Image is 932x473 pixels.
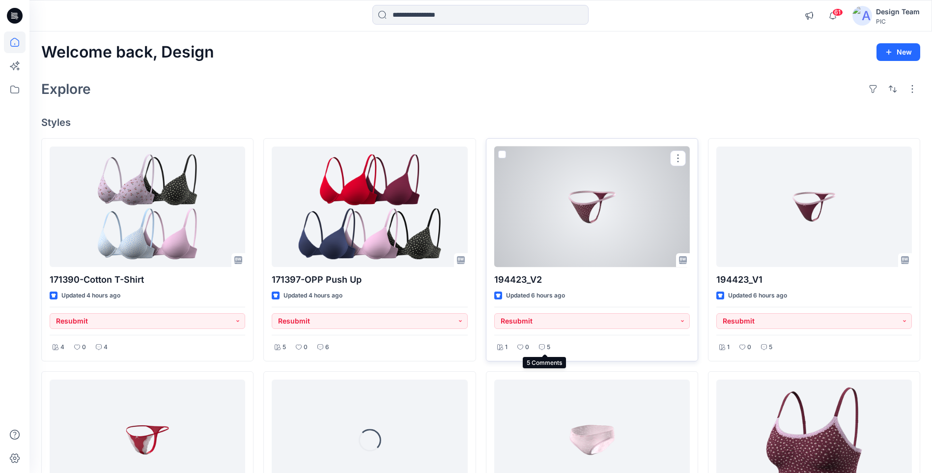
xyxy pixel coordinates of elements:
p: 0 [525,342,529,353]
h2: Welcome back, Design [41,43,214,61]
a: 171390-Cotton T-Shirt [50,147,245,267]
a: 171397-OPP Push Up [272,147,467,267]
a: 194423_V1 [716,147,912,267]
p: 171390-Cotton T-Shirt [50,273,245,287]
p: Updated 6 hours ago [728,291,787,301]
p: 1 [505,342,508,353]
button: New [876,43,920,61]
p: Updated 4 hours ago [283,291,342,301]
p: 194423_V1 [716,273,912,287]
p: 171397-OPP Push Up [272,273,467,287]
a: 194423_V2 [494,147,690,267]
p: 1 [727,342,730,353]
p: 0 [304,342,308,353]
p: 0 [747,342,751,353]
div: PIC [876,18,920,25]
div: Design Team [876,6,920,18]
p: 6 [325,342,329,353]
span: 61 [832,8,843,16]
p: 5 [282,342,286,353]
h2: Explore [41,81,91,97]
p: 4 [60,342,64,353]
p: Updated 6 hours ago [506,291,565,301]
p: 4 [104,342,108,353]
img: avatar [852,6,872,26]
p: Updated 4 hours ago [61,291,120,301]
h4: Styles [41,117,920,128]
p: 0 [82,342,86,353]
p: 194423_V2 [494,273,690,287]
p: 5 [547,342,550,353]
p: 5 [769,342,772,353]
